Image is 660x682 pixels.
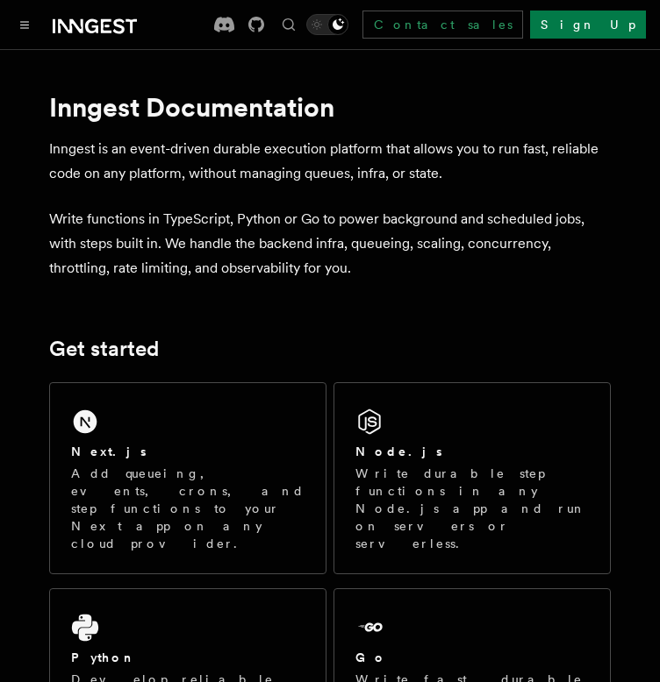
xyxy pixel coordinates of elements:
button: Find something... [278,14,299,35]
p: Add queueing, events, crons, and step functions to your Next app on any cloud provider. [71,465,305,552]
a: Node.jsWrite durable step functions in any Node.js app and run on servers or serverless. [334,382,611,574]
p: Inngest is an event-driven durable execution platform that allows you to run fast, reliable code ... [49,137,611,186]
a: Get started [49,337,159,361]
h2: Next.js [71,443,147,460]
p: Write functions in TypeScript, Python or Go to power background and scheduled jobs, with steps bu... [49,207,611,281]
button: Toggle navigation [14,14,35,35]
button: Toggle dark mode [306,14,348,35]
a: Contact sales [362,11,523,39]
h2: Node.js [355,443,442,460]
a: Sign Up [530,11,646,39]
h2: Go [355,649,387,666]
h1: Inngest Documentation [49,91,611,123]
h2: Python [71,649,136,666]
p: Write durable step functions in any Node.js app and run on servers or serverless. [355,465,589,552]
a: Next.jsAdd queueing, events, crons, and step functions to your Next app on any cloud provider. [49,382,326,574]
